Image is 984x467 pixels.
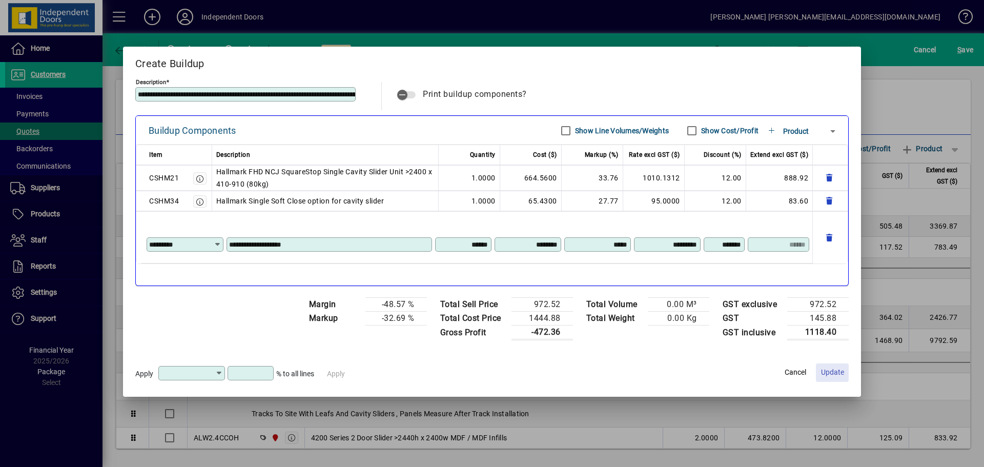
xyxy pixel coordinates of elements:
[149,123,236,139] div: Buildup Components
[585,149,619,161] span: Markup (%)
[821,367,844,378] span: Update
[562,165,623,191] td: 33.76
[533,149,557,161] span: Cost ($)
[717,298,788,312] td: GST exclusive
[787,326,849,340] td: 1118.40
[627,172,680,184] div: 1010.1312
[304,298,365,312] td: Margin
[504,195,557,207] div: 65.4300
[149,195,179,207] div: CSHM34
[439,191,500,211] td: 1.0000
[439,165,500,191] td: 1.0000
[746,165,813,191] td: 888.92
[435,326,511,340] td: Gross Profit
[276,370,314,378] span: % to all lines
[304,312,365,326] td: Markup
[704,149,742,161] span: Discount (%)
[787,298,849,312] td: 972.52
[511,326,573,340] td: -472.36
[511,298,573,312] td: 972.52
[511,312,573,326] td: 1444.88
[136,78,166,86] mat-label: Description
[787,312,849,326] td: 145.88
[629,149,680,161] span: Rate excl GST ($)
[423,89,527,99] span: Print buildup components?
[216,149,251,161] span: Description
[648,298,709,312] td: 0.00 M³
[435,298,511,312] td: Total Sell Price
[717,326,788,340] td: GST inclusive
[685,165,746,191] td: 12.00
[212,165,439,191] td: Hallmark FHD NCJ SquareStop Single Cavity Slider Unit >2400 x 410-910 (80kg)
[562,191,623,211] td: 27.77
[365,312,427,326] td: -32.69 %
[627,195,680,207] div: 95.0000
[149,149,162,161] span: Item
[750,149,809,161] span: Extend excl GST ($)
[581,312,648,326] td: Total Weight
[212,191,439,211] td: Hallmark Single Soft Close option for cavity slider
[779,363,812,382] button: Cancel
[785,367,806,378] span: Cancel
[648,312,709,326] td: 0.00 Kg
[504,172,557,184] div: 664.5600
[123,47,861,76] h2: Create Buildup
[135,370,153,378] span: Apply
[581,298,648,312] td: Total Volume
[746,191,813,211] td: 83.60
[435,312,511,326] td: Total Cost Price
[699,126,758,136] label: Show Cost/Profit
[717,312,788,326] td: GST
[783,127,809,135] span: Product
[573,126,669,136] label: Show Line Volumes/Weights
[365,298,427,312] td: -48.57 %
[470,149,496,161] span: Quantity
[685,191,746,211] td: 12.00
[149,172,179,184] div: CSHM21
[816,363,849,382] button: Update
